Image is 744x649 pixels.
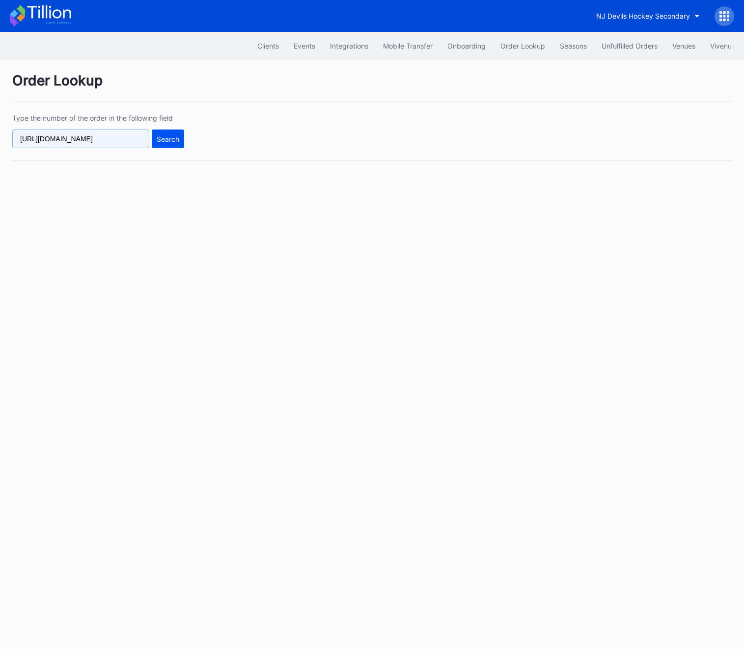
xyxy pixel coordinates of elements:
[157,135,179,143] div: Search
[560,42,587,50] div: Seasons
[294,42,315,50] div: Events
[286,37,323,55] button: Events
[12,130,149,148] input: GT59662
[152,130,184,148] button: Search
[257,42,279,50] div: Clients
[330,42,368,50] div: Integrations
[552,37,594,55] button: Seasons
[602,42,658,50] div: Unfulfilled Orders
[500,42,545,50] div: Order Lookup
[493,37,552,55] button: Order Lookup
[447,42,486,50] div: Onboarding
[672,42,695,50] div: Venues
[250,37,286,55] button: Clients
[383,42,433,50] div: Mobile Transfer
[594,37,665,55] button: Unfulfilled Orders
[589,7,707,25] button: NJ Devils Hockey Secondary
[703,37,739,55] button: Vivenu
[12,114,184,122] div: Type the number of the order in the following field
[12,72,732,102] div: Order Lookup
[323,37,376,55] button: Integrations
[710,42,732,50] div: Vivenu
[376,37,440,55] button: Mobile Transfer
[596,12,690,20] div: NJ Devils Hockey Secondary
[440,37,493,55] button: Onboarding
[665,37,703,55] button: Venues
